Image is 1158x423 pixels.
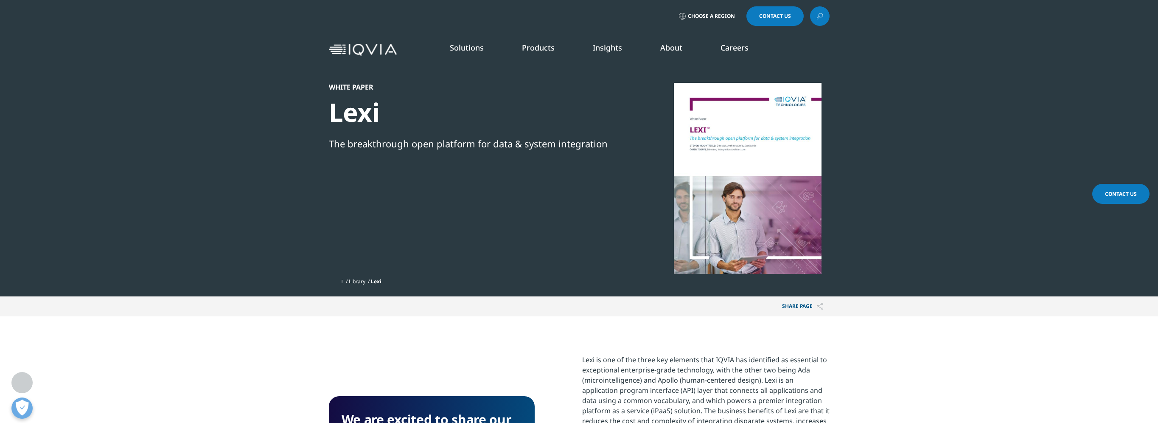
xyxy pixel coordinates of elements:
[329,96,620,128] div: Lexi
[1105,190,1137,197] span: Contact Us
[450,42,484,53] a: Solutions
[522,42,555,53] a: Products
[329,44,397,56] img: IQVIA Healthcare Information Technology and Pharma Clinical Research Company
[746,6,804,26] a: Contact Us
[400,30,830,70] nav: Primary
[329,83,620,91] div: White Paper
[1092,184,1150,204] a: Contact Us
[776,296,830,316] button: Share PAGEShare PAGE
[660,42,682,53] a: About
[329,136,620,151] div: The breakthrough open platform for data & system integration
[11,398,33,419] button: Open Preferences
[817,303,823,310] img: Share PAGE
[349,278,365,285] a: Library
[759,14,791,19] span: Contact Us
[776,296,830,316] p: Share PAGE
[371,278,381,285] span: Lexi
[593,42,622,53] a: Insights
[721,42,749,53] a: Careers
[688,13,735,20] span: Choose a Region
